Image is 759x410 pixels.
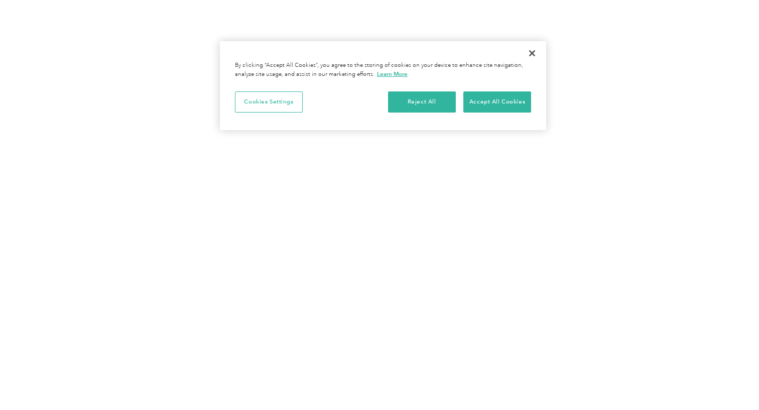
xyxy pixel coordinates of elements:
[235,91,303,113] button: Cookies Settings
[521,42,543,64] button: Close
[388,91,456,113] button: Reject All
[220,41,546,130] div: Privacy
[220,41,546,130] div: Cookie banner
[463,91,531,113] button: Accept All Cookies
[377,70,408,77] a: More information about your privacy, opens in a new tab
[235,61,531,79] div: By clicking “Accept All Cookies”, you agree to the storing of cookies on your device to enhance s...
